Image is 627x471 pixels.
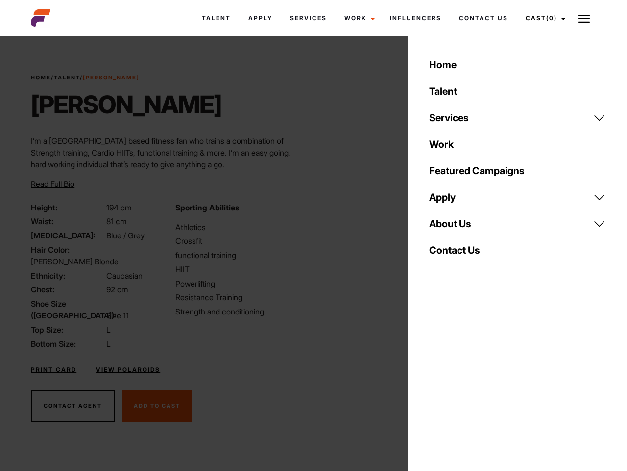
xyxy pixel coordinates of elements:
a: Contact Us [450,5,517,31]
span: L [106,339,111,349]
span: Bottom Size: [31,338,104,350]
li: Resistance Training [175,291,308,303]
a: Home [423,52,611,78]
span: Chest: [31,284,104,295]
h1: [PERSON_NAME] [31,90,221,119]
span: 194 cm [106,203,132,212]
a: Talent [193,5,240,31]
a: Cast(0) [517,5,572,31]
span: Hair Color: [31,244,104,256]
button: Add To Cast [122,390,192,422]
a: Browse Talent [449,92,584,119]
li: Athletics [175,221,308,233]
span: 81 cm [106,216,127,226]
a: Services [423,105,611,131]
span: [PERSON_NAME] Blonde [31,257,119,266]
span: Blue / Grey [106,231,145,240]
span: L [106,325,111,335]
a: Print Card [31,366,76,374]
span: Waist: [31,215,104,227]
span: Add To Cast [134,402,180,409]
span: Shoe Size ([GEOGRAPHIC_DATA]): [31,298,104,321]
span: Size 11 [106,311,129,320]
span: Read Full Bio [31,179,74,189]
button: Contact Agent [31,390,115,422]
strong: Sporting Abilities [175,203,239,212]
li: HIIT [175,263,308,275]
span: / / [31,74,140,82]
li: functional training [175,249,308,261]
button: Read Full Bio [31,178,74,190]
p: Your shortlist is empty, get started by shortlisting talent. [443,57,590,86]
p: I’m a [GEOGRAPHIC_DATA] based fitness fan who trains a combination of Strength training, Cardio H... [31,135,308,170]
a: Casted Talent [443,36,590,57]
span: [MEDICAL_DATA]: [31,230,104,241]
li: Strength and conditioning [175,306,308,317]
span: (0) [546,14,557,22]
a: Work [336,5,381,31]
a: Apply [423,184,611,210]
a: Apply [240,5,281,31]
a: Home [31,74,51,81]
a: Influencers [381,5,450,31]
video: Your browser does not support the video tag. [337,63,575,360]
img: Burger icon [578,13,590,25]
li: Powerlifting [175,278,308,289]
a: Talent [54,74,80,81]
a: View Polaroids [96,366,160,374]
li: Crossfit [175,235,308,247]
span: Caucasian [106,271,143,281]
a: Talent [423,78,611,105]
a: Contact Us [423,237,611,263]
img: cropped-aefm-brand-fav-22-square.png [31,8,50,28]
a: Work [423,131,611,157]
a: About Us [423,210,611,237]
span: Height: [31,202,104,213]
strong: [PERSON_NAME] [83,74,140,81]
a: Services [281,5,336,31]
span: 92 cm [106,285,128,294]
a: Featured Campaigns [423,157,611,184]
span: Top Size: [31,324,104,336]
span: Ethnicity: [31,270,104,282]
